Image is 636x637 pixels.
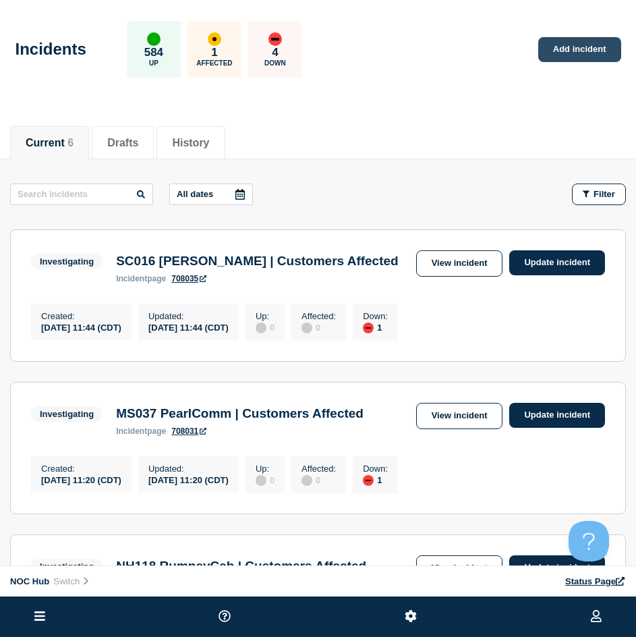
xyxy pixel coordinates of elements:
[256,311,274,321] p: Up :
[256,323,266,333] div: disabled
[363,474,388,486] div: 1
[10,576,49,586] span: NOC Hub
[509,555,605,580] a: Update incident
[169,184,253,205] button: All dates
[363,311,388,321] p: Down :
[256,474,274,486] div: 0
[256,321,274,333] div: 0
[116,274,166,283] p: page
[594,189,615,199] span: Filter
[363,464,388,474] p: Down :
[569,521,609,561] iframe: Help Scout Beacon - Open
[41,311,121,321] p: Created :
[363,321,388,333] div: 1
[268,32,282,46] div: down
[172,137,209,149] button: History
[363,475,374,486] div: down
[416,555,503,582] a: View incident
[171,426,206,436] a: 708031
[256,464,274,474] p: Up :
[171,274,206,283] a: 708035
[149,59,158,67] p: Up
[148,321,229,333] div: [DATE] 11:44 (CDT)
[272,46,278,59] p: 4
[41,474,121,485] div: [DATE] 11:20 (CDT)
[10,184,153,205] input: Search incidents
[509,403,605,428] a: Update incident
[301,474,336,486] div: 0
[116,426,166,436] p: page
[301,321,336,333] div: 0
[49,576,94,587] button: Switch
[565,576,626,586] a: Status Page
[31,559,103,574] span: Investigating
[67,137,74,148] span: 6
[256,475,266,486] div: disabled
[416,250,503,277] a: View incident
[196,59,232,67] p: Affected
[301,475,312,486] div: disabled
[31,406,103,422] span: Investigating
[116,274,147,283] span: incident
[572,184,626,205] button: Filter
[107,137,138,149] button: Drafts
[116,559,366,574] h3: NH118 RumneyCab | Customers Affected
[211,46,217,59] p: 1
[208,32,221,46] div: affected
[301,323,312,333] div: disabled
[363,323,374,333] div: down
[26,137,74,149] button: Current 6
[31,254,103,269] span: Investigating
[301,464,336,474] p: Affected :
[264,59,286,67] p: Down
[41,321,121,333] div: [DATE] 11:44 (CDT)
[116,254,398,269] h3: SC016 [PERSON_NAME] | Customers Affected
[148,311,229,321] p: Updated :
[144,46,163,59] p: 584
[147,32,161,46] div: up
[116,406,364,421] h3: MS037 PearlComm | Customers Affected
[301,311,336,321] p: Affected :
[509,250,605,275] a: Update incident
[148,474,229,485] div: [DATE] 11:20 (CDT)
[41,464,121,474] p: Created :
[177,189,213,199] p: All dates
[416,403,503,429] a: View incident
[116,426,147,436] span: incident
[148,464,229,474] p: Updated :
[538,37,621,62] a: Add incident
[16,40,86,59] h1: Incidents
